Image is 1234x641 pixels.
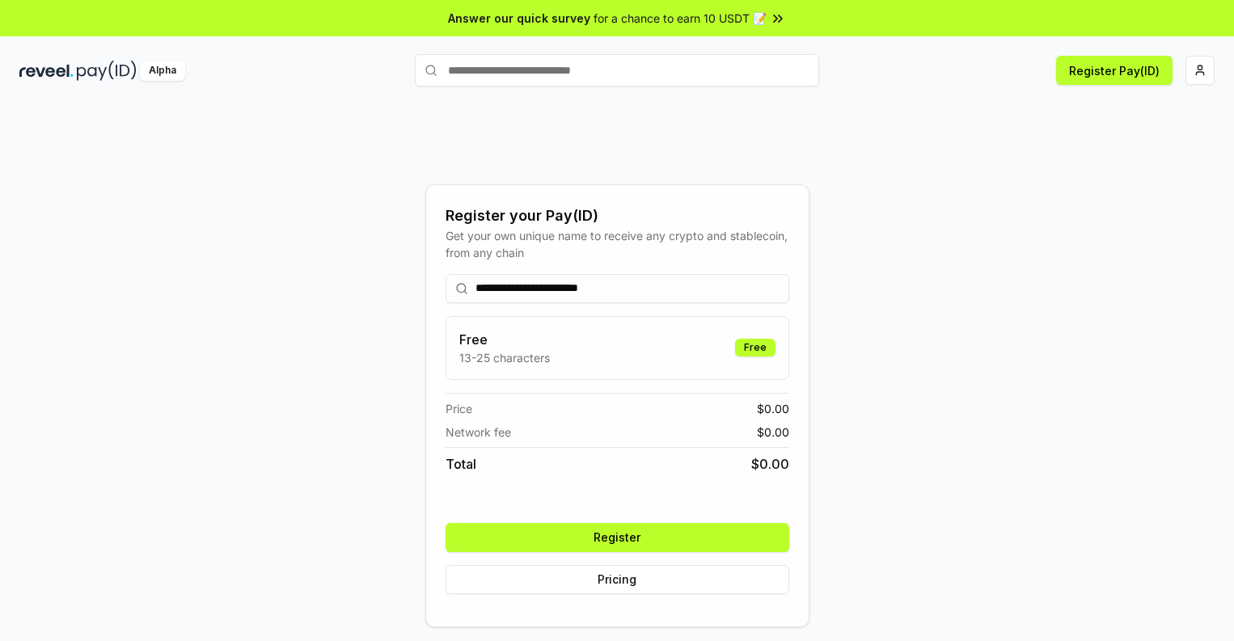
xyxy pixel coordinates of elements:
[446,227,789,261] div: Get your own unique name to receive any crypto and stablecoin, from any chain
[757,400,789,417] span: $ 0.00
[459,330,550,349] h3: Free
[459,349,550,366] p: 13-25 characters
[1056,56,1173,85] button: Register Pay(ID)
[448,10,590,27] span: Answer our quick survey
[19,61,74,81] img: reveel_dark
[446,205,789,227] div: Register your Pay(ID)
[140,61,185,81] div: Alpha
[446,400,472,417] span: Price
[446,523,789,552] button: Register
[446,454,476,474] span: Total
[446,565,789,594] button: Pricing
[446,424,511,441] span: Network fee
[751,454,789,474] span: $ 0.00
[757,424,789,441] span: $ 0.00
[594,10,767,27] span: for a chance to earn 10 USDT 📝
[77,61,137,81] img: pay_id
[735,339,775,356] div: Free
